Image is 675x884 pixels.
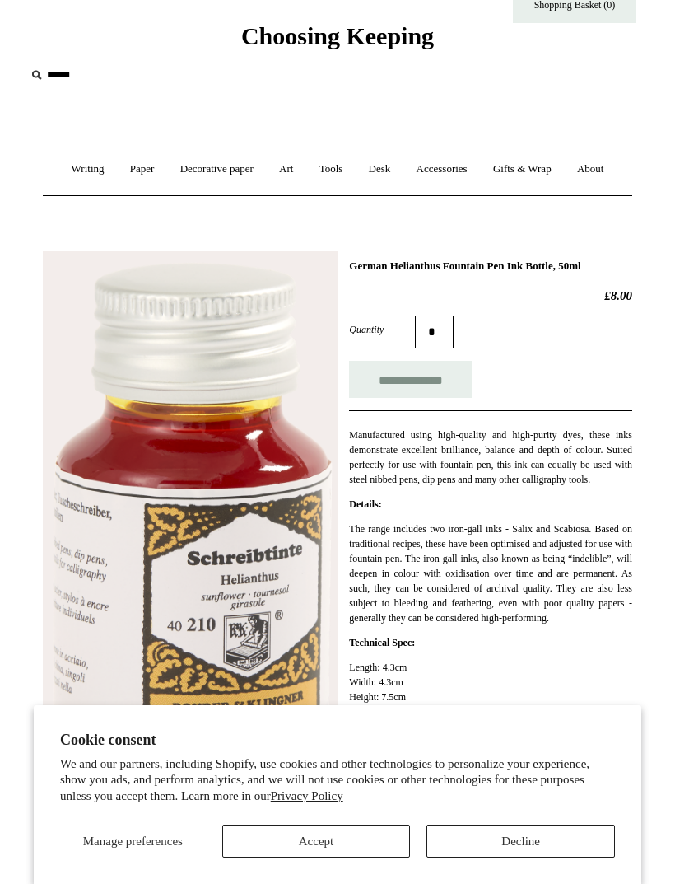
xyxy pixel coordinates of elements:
button: Accept [222,825,411,858]
h2: £8.00 [349,288,632,303]
p: Length: 4.3cm Width: 4.3cm Height: 7.5cm Weight: 127g Material: Glass Volume: 50ml Composition: D... [349,660,632,793]
h2: Cookie consent [60,732,615,749]
h1: German Helianthus Fountain Pen Ink Bottle, 50ml [349,260,632,273]
a: Desk [357,147,403,191]
a: Writing [60,147,116,191]
a: About [566,147,616,191]
a: Gifts & Wrap [482,147,563,191]
button: Decline [426,825,615,858]
a: Paper [119,147,166,191]
a: Accessories [405,147,479,191]
img: German Helianthus Fountain Pen Ink Bottle, 50ml [43,251,337,798]
span: Manage preferences [83,835,183,848]
a: Decorative paper [169,147,265,191]
p: We and our partners, including Shopify, use cookies and other technologies to personalize your ex... [60,756,615,805]
a: Art [268,147,305,191]
button: Manage preferences [60,825,206,858]
p: The range includes two iron-gall inks - Salix and Scabiosa. Based on traditional recipes, these h... [349,522,632,625]
a: Tools [308,147,355,191]
p: Manufactured using high-quality and high-purity dyes, these inks demonstrate excellent brilliance... [349,428,632,487]
span: Choosing Keeping [241,22,434,49]
label: Quantity [349,322,415,337]
strong: Technical Spec: [349,637,415,648]
a: Privacy Policy [271,789,343,802]
strong: Details: [349,498,381,510]
a: Choosing Keeping [241,35,434,47]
